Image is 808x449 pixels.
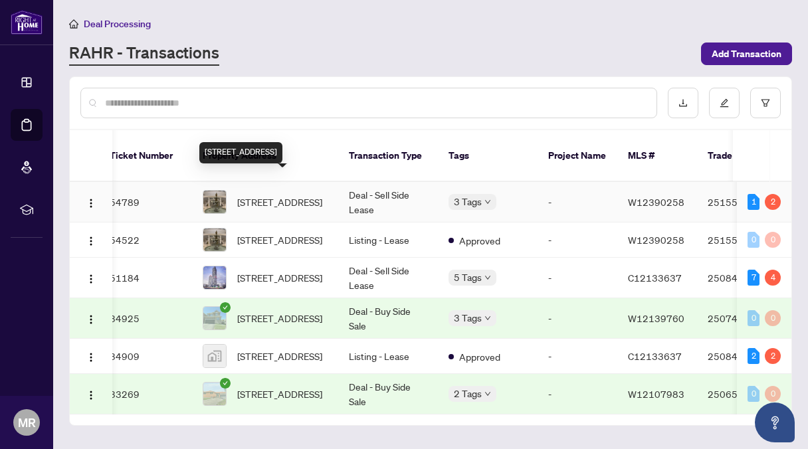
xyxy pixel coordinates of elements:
span: download [678,98,688,108]
button: Logo [80,191,102,213]
span: W12107983 [628,388,684,400]
img: logo [11,10,43,35]
span: 2 Tags [454,386,482,401]
button: Logo [80,229,102,250]
span: Approved [459,349,500,364]
button: Logo [80,308,102,329]
div: [STREET_ADDRESS] [199,142,282,163]
span: W12390258 [628,234,684,246]
div: 0 [765,310,781,326]
div: 7 [748,270,759,286]
th: Tags [438,130,538,182]
td: - [538,258,617,298]
th: MLS # [617,130,697,182]
button: Logo [80,383,102,404]
div: 2 [765,194,781,210]
span: [STREET_ADDRESS] [237,270,322,285]
td: 2515589 [697,182,790,223]
img: thumbnail-img [203,345,226,367]
span: check-circle [220,378,231,389]
button: download [668,88,698,118]
span: C12133637 [628,272,682,284]
div: 0 [765,386,781,402]
img: Logo [86,390,96,401]
td: 54522 [99,223,192,258]
td: Deal - Buy Side Sale [338,298,438,339]
span: [STREET_ADDRESS] [237,349,322,363]
img: Logo [86,198,96,209]
div: 2 [765,348,781,364]
span: C12133637 [628,350,682,362]
th: Ticket Number [99,130,192,182]
div: 1 [748,194,759,210]
td: 2508412 [697,339,790,374]
img: thumbnail-img [203,191,226,213]
img: Logo [86,236,96,246]
td: 2507458 [697,298,790,339]
th: Property Address [192,130,338,182]
td: Listing - Lease [338,223,438,258]
span: home [69,19,78,29]
span: down [484,274,491,281]
td: 33269 [99,374,192,414]
span: down [484,315,491,321]
img: Logo [86,274,96,284]
th: Trade Number [697,130,790,182]
td: Deal - Sell Side Lease [338,182,438,223]
td: Deal - Buy Side Sale [338,374,438,414]
span: filter [761,98,770,108]
img: thumbnail-img [203,228,226,251]
td: 2506552 [697,374,790,414]
td: 51184 [99,258,192,298]
td: - [538,374,617,414]
span: W12139760 [628,312,684,324]
div: 0 [765,232,781,248]
td: Deal - Sell Side Lease [338,258,438,298]
img: Logo [86,352,96,363]
span: down [484,199,491,205]
span: 3 Tags [454,194,482,209]
td: 34925 [99,298,192,339]
div: 0 [748,310,759,326]
button: filter [750,88,781,118]
div: 0 [748,232,759,248]
span: Deal Processing [84,18,151,30]
span: [STREET_ADDRESS] [237,232,322,247]
button: Open asap [755,403,795,442]
td: 2508412 [697,258,790,298]
a: RAHR - Transactions [69,42,219,66]
span: W12390258 [628,196,684,208]
td: 2515589 [697,223,790,258]
img: thumbnail-img [203,307,226,329]
td: 34909 [99,339,192,374]
button: Logo [80,345,102,367]
img: thumbnail-img [203,266,226,289]
td: - [538,223,617,258]
td: - [538,339,617,374]
th: Transaction Type [338,130,438,182]
td: - [538,298,617,339]
span: check-circle [220,302,231,313]
div: 0 [748,386,759,402]
td: 54789 [99,182,192,223]
span: Approved [459,233,500,248]
span: Add Transaction [712,43,781,64]
span: 3 Tags [454,310,482,325]
span: 5 Tags [454,270,482,285]
button: edit [709,88,740,118]
button: Add Transaction [701,43,792,65]
img: Logo [86,314,96,325]
span: MR [18,413,36,432]
img: thumbnail-img [203,383,226,405]
span: down [484,391,491,397]
span: [STREET_ADDRESS] [237,195,322,209]
span: [STREET_ADDRESS] [237,387,322,401]
td: Listing - Lease [338,339,438,374]
th: Project Name [538,130,617,182]
span: edit [720,98,729,108]
button: Logo [80,267,102,288]
td: - [538,182,617,223]
div: 4 [765,270,781,286]
span: [STREET_ADDRESS] [237,311,322,325]
div: 2 [748,348,759,364]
